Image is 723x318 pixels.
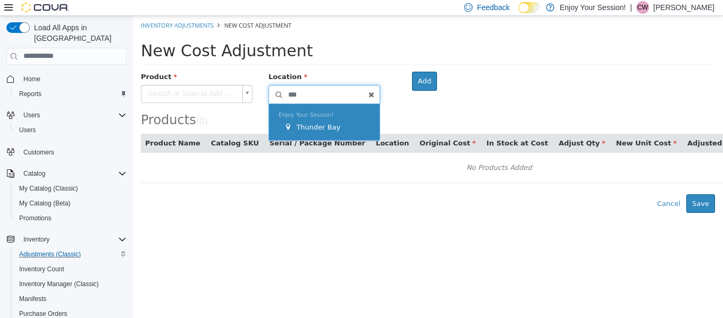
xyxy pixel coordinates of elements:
[19,199,71,208] span: My Catalog (Beta)
[11,123,131,137] button: Users
[63,101,75,110] small: ( )
[11,291,131,306] button: Manifests
[637,1,648,14] span: CW
[19,146,58,159] a: Customers
[15,248,127,261] span: Adjustments (Classic)
[2,71,131,87] button: Home
[11,262,131,277] button: Inventory Count
[9,70,105,87] span: Search or Scan to Add Product
[287,123,343,131] span: Original Cost
[19,167,49,180] button: Catalog
[560,1,626,14] p: Enjoy Your Session!
[11,87,131,101] button: Reports
[279,56,304,75] button: Add
[19,310,68,318] span: Purchase Orders
[15,278,127,290] span: Inventory Manager (Classic)
[19,233,54,246] button: Inventory
[553,178,582,197] button: Save
[19,109,127,122] span: Users
[19,250,81,259] span: Adjustments (Classic)
[19,109,44,122] button: Users
[19,145,127,158] span: Customers
[2,166,131,181] button: Catalog
[2,232,131,247] button: Inventory
[15,263,127,276] span: Inventory Count
[11,247,131,262] button: Adjustments (Classic)
[78,122,128,133] button: Catalog SKU
[19,280,99,288] span: Inventory Manager (Classic)
[518,178,553,197] button: Cancel
[354,122,417,133] button: In Stock at Cost
[8,97,63,111] span: Products
[15,124,40,136] a: Users
[15,263,69,276] a: Inventory Count
[15,293,127,305] span: Manifests
[15,293,51,305] a: Manifests
[15,212,127,225] span: Promotions
[66,101,72,110] span: 0
[19,233,127,246] span: Inventory
[243,122,278,133] button: Location
[19,126,36,134] span: Users
[11,211,131,226] button: Promotions
[15,197,127,210] span: My Catalog (Beta)
[23,75,40,83] span: Home
[15,144,718,160] div: No Products Added
[11,196,131,211] button: My Catalog (Beta)
[15,248,85,261] a: Adjustments (Classic)
[2,144,131,159] button: Customers
[19,184,78,193] span: My Catalog (Classic)
[146,96,201,102] span: Enjoy Your Session!
[518,13,519,14] span: Dark Mode
[163,107,207,115] span: Thunder Bay
[23,111,40,119] span: Users
[554,122,610,133] button: Adjusted Unit
[15,88,127,100] span: Reports
[15,212,56,225] a: Promotions
[636,1,649,14] div: Cassidy Wells
[12,122,70,133] button: Product Name
[630,1,632,14] p: |
[15,182,82,195] a: My Catalog (Classic)
[483,123,544,131] span: New Unit Cost
[23,235,49,244] span: Inventory
[653,1,714,14] p: [PERSON_NAME]
[15,278,103,290] a: Inventory Manager (Classic)
[477,2,509,13] span: Feedback
[19,90,41,98] span: Reports
[19,295,46,303] span: Manifests
[19,214,52,222] span: Promotions
[15,197,75,210] a: My Catalog (Beta)
[15,124,127,136] span: Users
[426,123,473,131] span: Adjust Qty
[19,73,45,85] a: Home
[2,108,131,123] button: Users
[11,181,131,196] button: My Catalog (Classic)
[137,122,234,133] button: Serial / Package Number
[136,57,174,65] span: Location
[11,277,131,291] button: Inventory Manager (Classic)
[30,22,127,44] span: Load All Apps in [GEOGRAPHIC_DATA]
[21,2,69,13] img: Cova
[23,148,54,157] span: Customers
[91,5,158,13] span: New Cost Adjustment
[8,25,180,44] span: New Cost Adjustment
[19,72,127,85] span: Home
[8,57,44,65] span: Product
[19,167,127,180] span: Catalog
[518,2,541,13] input: Dark Mode
[8,69,120,87] a: Search or Scan to Add Product
[23,169,45,178] span: Catalog
[15,88,46,100] a: Reports
[8,5,81,13] a: Inventory Adjustments
[19,265,64,273] span: Inventory Count
[15,182,127,195] span: My Catalog (Classic)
